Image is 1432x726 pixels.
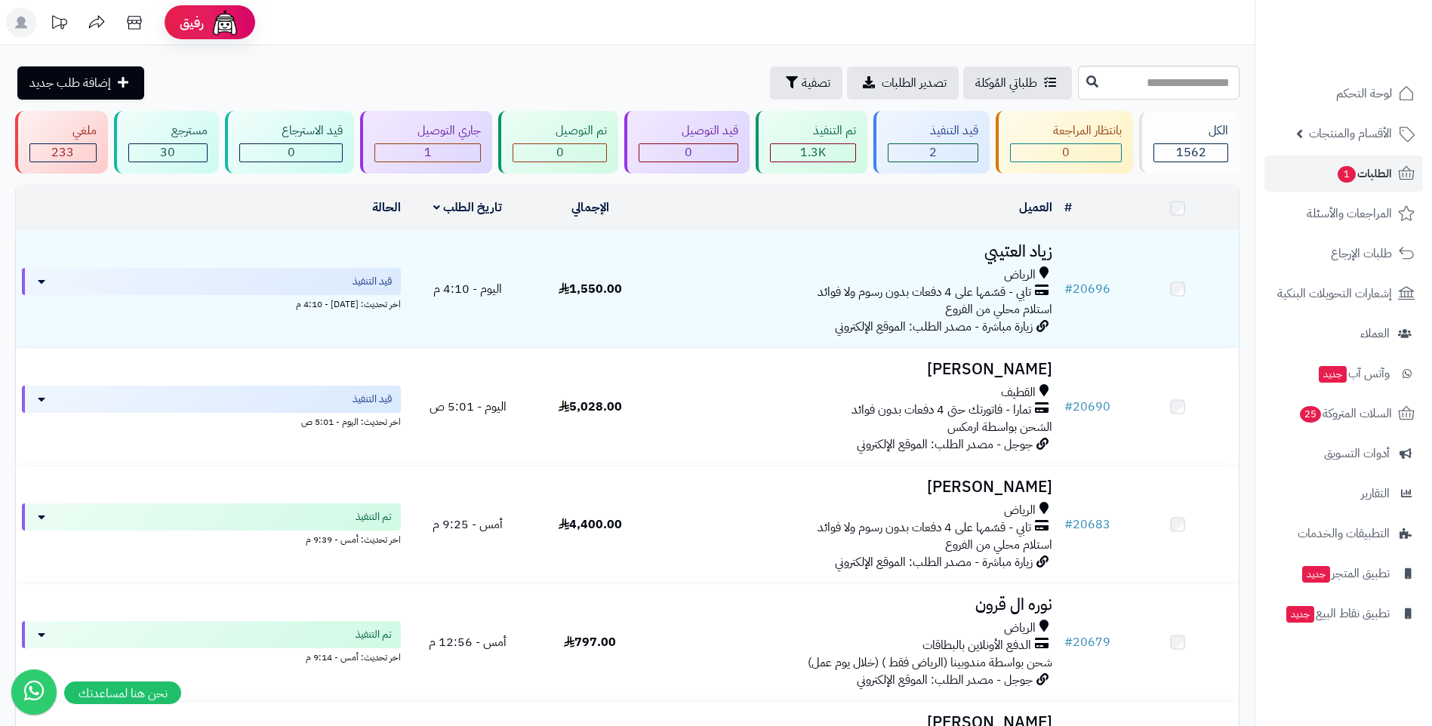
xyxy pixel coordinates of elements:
[1298,523,1390,544] span: التطبيقات والخدمات
[356,627,392,642] span: تم التنفيذ
[1317,363,1390,384] span: وآتس آب
[657,596,1052,614] h3: نوره ال قرون
[1286,606,1314,623] span: جديد
[1331,243,1392,264] span: طلبات الإرجاع
[357,111,495,174] a: جاري التوصيل 1
[621,111,753,174] a: قيد التوصيل 0
[1264,75,1423,112] a: لوحة التحكم
[239,122,343,140] div: قيد الاسترجاع
[888,122,979,140] div: قيد التنفيذ
[559,398,622,416] span: 5,028.00
[513,122,607,140] div: تم التوصيل
[571,198,609,217] a: الإجمالي
[1264,235,1423,272] a: طلبات الإرجاع
[1064,633,1110,651] a: #20679
[356,509,392,525] span: تم التنفيذ
[429,633,507,651] span: أمس - 12:56 م
[1264,355,1423,392] a: وآتس آبجديد
[753,111,870,174] a: تم التنفيذ 1.3K
[657,243,1052,260] h3: زياد العتيبي
[1176,143,1206,162] span: 1562
[556,143,564,162] span: 0
[1285,603,1390,624] span: تطبيق نقاط البيع
[770,122,856,140] div: تم التنفيذ
[22,648,401,664] div: اخر تحديث: أمس - 9:14 م
[1361,483,1390,504] span: التقارير
[882,74,947,92] span: تصدير الطلبات
[17,66,144,100] a: إضافة طلب جديد
[1062,143,1070,162] span: 0
[1301,563,1390,584] span: تطبيق المتجر
[1324,443,1390,464] span: أدوات التسويق
[1011,144,1121,162] div: 0
[1064,398,1110,416] a: #20690
[818,284,1031,301] span: تابي - قسّمها على 4 دفعات بدون رسوم ولا فوائد
[433,280,502,298] span: اليوم - 4:10 م
[288,143,295,162] span: 0
[1302,566,1330,583] span: جديد
[685,143,692,162] span: 0
[51,143,74,162] span: 233
[857,671,1033,689] span: جوجل - مصدر الطلب: الموقع الإلكتروني
[835,553,1033,571] span: زيارة مباشرة - مصدر الطلب: الموقع الإلكتروني
[210,8,240,38] img: ai-face.png
[657,361,1052,378] h3: [PERSON_NAME]
[1064,515,1073,534] span: #
[1064,398,1073,416] span: #
[353,274,392,289] span: قيد التنفيذ
[495,111,621,174] a: تم التوصيل 0
[852,401,1031,419] span: تمارا - فاتورتك حتى 4 دفعات بدون فوائد
[29,74,111,92] span: إضافة طلب جديد
[374,122,481,140] div: جاري التوصيل
[559,280,622,298] span: 1,550.00
[22,295,401,311] div: اخر تحديث: [DATE] - 4:10 م
[1264,475,1423,512] a: التقارير
[424,143,432,162] span: 1
[180,14,204,32] span: رفيق
[1264,275,1423,312] a: إشعارات التحويلات البنكية
[975,74,1037,92] span: طلباتي المُوكلة
[1153,122,1228,140] div: الكل
[1329,42,1418,74] img: logo-2.png
[353,392,392,407] span: قيد التنفيذ
[430,398,507,416] span: اليوم - 5:01 ص
[929,143,937,162] span: 2
[1001,384,1036,401] span: القطيف
[1064,280,1073,298] span: #
[1264,395,1423,432] a: السلات المتروكة25
[1064,198,1072,217] a: #
[372,198,401,217] a: الحالة
[433,515,503,534] span: أمس - 9:25 م
[945,536,1052,554] span: استلام محلي من الفروع
[564,633,616,651] span: 797.00
[1338,166,1356,183] span: 1
[29,122,97,140] div: ملغي
[639,122,738,140] div: قيد التوصيل
[770,66,842,100] button: تصفية
[802,74,830,92] span: تصفية
[1307,203,1392,224] span: المراجعات والأسئلة
[657,478,1052,496] h3: [PERSON_NAME]
[240,144,343,162] div: 0
[835,318,1033,336] span: زيارة مباشرة - مصدر الطلب: الموقع الإلكتروني
[1004,502,1036,519] span: الرياض
[22,531,401,546] div: اخر تحديث: أمس - 9:39 م
[1264,555,1423,592] a: تطبيق المتجرجديد
[639,144,738,162] div: 0
[993,111,1136,174] a: بانتظار المراجعة 0
[129,144,207,162] div: 30
[1264,515,1423,552] a: التطبيقات والخدمات
[1064,515,1110,534] a: #20683
[128,122,208,140] div: مسترجع
[1010,122,1122,140] div: بانتظار المراجعة
[1336,163,1392,184] span: الطلبات
[1319,366,1347,383] span: جديد
[1264,315,1423,352] a: العملاء
[222,111,358,174] a: قيد الاسترجاع 0
[1277,283,1392,304] span: إشعارات التحويلات البنكية
[888,144,978,162] div: 2
[40,8,78,42] a: تحديثات المنصة
[22,413,401,429] div: اخر تحديث: اليوم - 5:01 ص
[1309,123,1392,144] span: الأقسام والمنتجات
[513,144,606,162] div: 0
